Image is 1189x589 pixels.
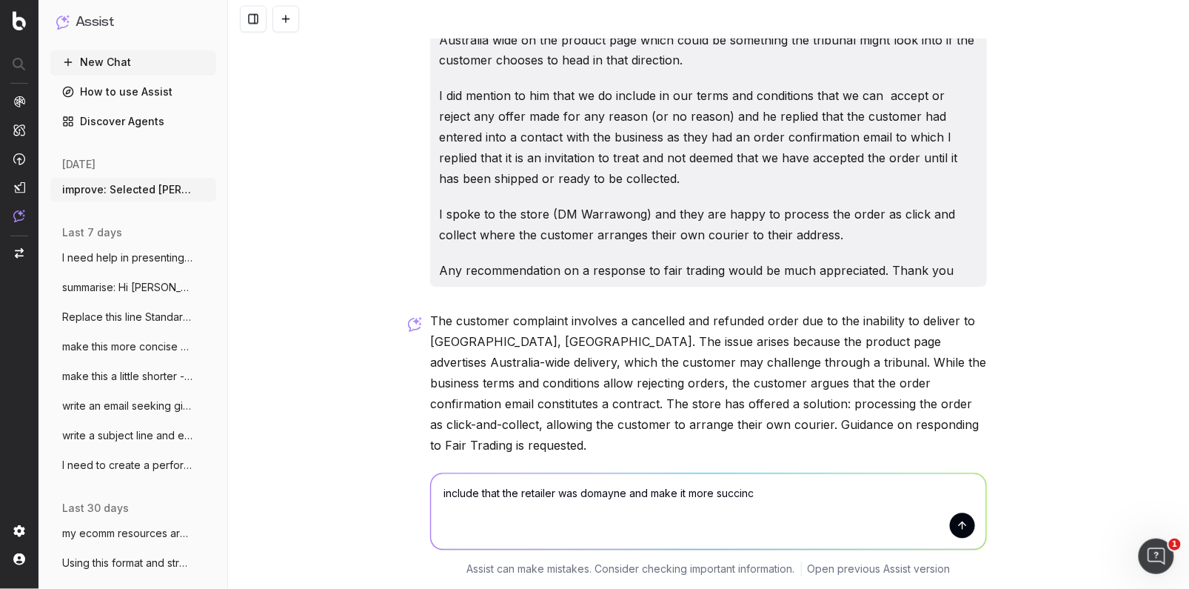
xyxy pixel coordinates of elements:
span: write a subject line and email to our se [62,428,192,443]
img: Botify assist logo [408,317,422,332]
p: I spoke to the store (DM Warrawong) and they are happy to process the order as click and collect ... [439,204,978,246]
span: improve: Selected [PERSON_NAME] stores a [62,182,192,197]
span: Using this format and structure and tone [62,556,192,570]
span: I need to create a performance review sc [62,458,192,473]
button: improve: Selected [PERSON_NAME] stores a [50,178,216,202]
button: Using this format and structure and tone [50,551,216,575]
p: I did mention to him that we do include in our terms and conditions that we can accept or reject ... [439,86,978,190]
span: make this more concise and clear: Hi Mar [62,339,192,354]
button: make this more concise and clear: Hi Mar [50,335,216,359]
p: Any recommendation on a response to fair trading would be much appreciated. Thank you [439,261,978,282]
a: Open previous Assist version [808,562,951,577]
span: last 30 days [62,501,129,516]
button: my ecomm resources are thin. for big eve [50,522,216,545]
button: write an email seeking giodance from HR: [50,394,216,418]
img: Assist [13,210,25,222]
img: Assist [56,15,70,29]
span: my ecomm resources are thin. for big eve [62,526,192,541]
button: New Chat [50,50,216,74]
iframe: Intercom live chat [1139,539,1174,574]
span: [DATE] [62,157,96,172]
img: Botify logo [13,11,26,30]
span: Replace this line Standard delivery is a [62,310,192,325]
button: make this a little shorter - Before brin [50,365,216,388]
button: write a subject line and email to our se [50,424,216,447]
a: Discover Agents [50,110,216,133]
img: Setting [13,525,25,537]
img: Analytics [13,96,25,107]
button: I need help in presenting the issues I a [50,246,216,270]
textarea: include that the retailer was domayne and make it more succinc [431,474,986,550]
span: make this a little shorter - Before brin [62,369,192,384]
h1: Assist [76,12,114,33]
img: Switch project [15,248,24,259]
button: summarise: Hi [PERSON_NAME], Interesting feedba [50,276,216,299]
img: Activation [13,153,25,165]
img: Intelligence [13,124,25,136]
span: I need help in presenting the issues I a [62,250,192,265]
span: last 7 days [62,225,122,240]
img: Studio [13,182,25,193]
a: How to use Assist [50,80,216,104]
span: write an email seeking giodance from HR: [62,399,192,413]
p: The customer complaint involves a cancelled and refunded order due to the inability to deliver to... [430,311,987,456]
button: I need to create a performance review sc [50,453,216,477]
span: 1 [1169,539,1181,550]
button: Replace this line Standard delivery is a [50,305,216,329]
span: summarise: Hi [PERSON_NAME], Interesting feedba [62,280,192,295]
p: Assist can make mistakes. Consider checking important information. [467,562,795,577]
img: My account [13,553,25,565]
button: Assist [56,12,210,33]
